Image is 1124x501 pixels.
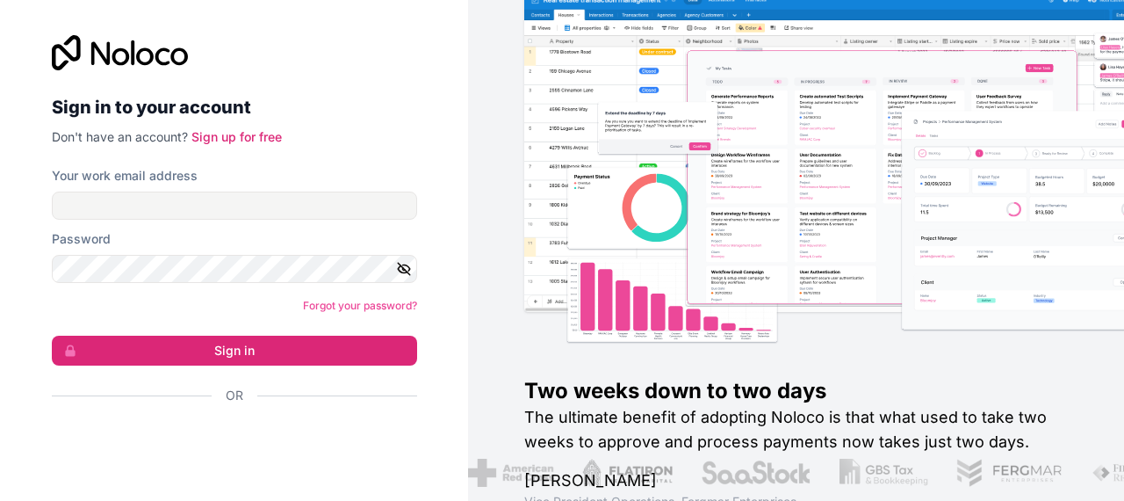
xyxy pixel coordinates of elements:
[524,405,1068,454] h2: The ultimate benefit of adopting Noloco is that what used to take two weeks to approve and proces...
[191,129,282,144] a: Sign up for free
[468,459,553,487] img: /assets/american-red-cross-BAupjrZR.png
[52,230,111,248] label: Password
[52,192,417,220] input: Email address
[52,129,188,144] span: Don't have an account?
[52,91,417,123] h2: Sign in to your account
[52,336,417,366] button: Sign in
[524,468,1068,493] h1: [PERSON_NAME]
[303,299,417,312] a: Forgot your password?
[52,167,198,185] label: Your work email address
[226,387,243,404] span: Or
[524,377,1068,405] h1: Two weeks down to two days
[52,255,417,283] input: Password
